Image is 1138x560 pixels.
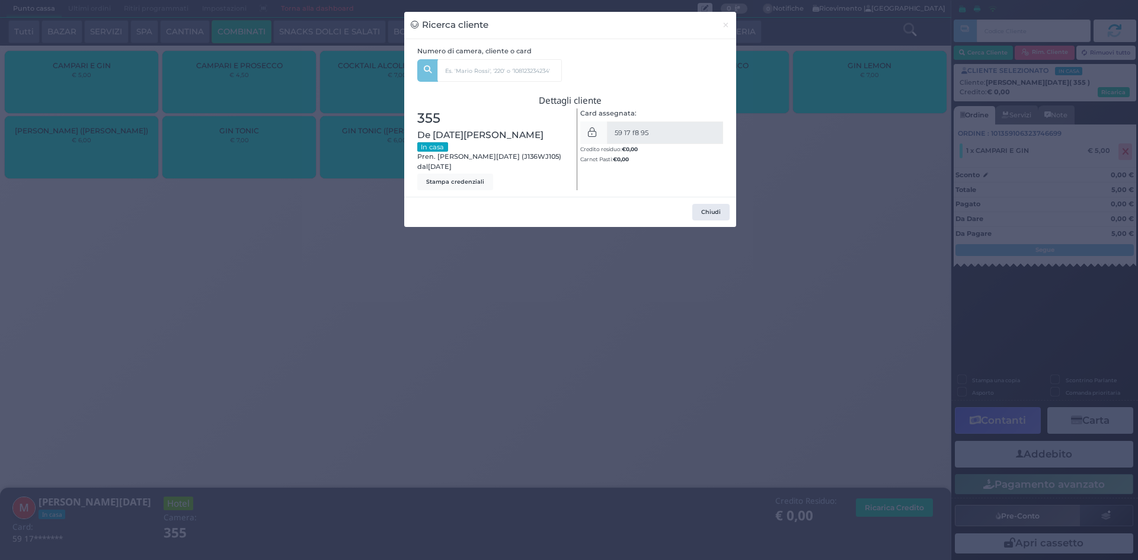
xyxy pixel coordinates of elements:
button: Stampa credenziali [417,174,493,190]
button: Chiudi [692,204,730,220]
b: € [613,156,629,162]
label: Numero di camera, cliente o card [417,46,532,56]
h3: Dettagli cliente [417,95,724,105]
span: [DATE] [428,162,452,172]
h3: Ricerca cliente [411,18,488,32]
span: 355 [417,108,440,129]
span: De [DATE][PERSON_NAME] [417,128,544,142]
small: In casa [417,142,448,152]
b: € [622,146,638,152]
small: Carnet Pasti: [580,156,629,162]
span: 0,00 [626,145,638,153]
span: 0,00 [617,155,629,163]
input: Es. 'Mario Rossi', '220' o '108123234234' [437,59,562,82]
small: Credito residuo: [580,146,638,152]
button: Chiudi [715,12,736,39]
div: Pren. [PERSON_NAME][DATE] (J136WJ105) dal [411,108,570,190]
span: × [722,18,730,31]
label: Card assegnata: [580,108,637,119]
